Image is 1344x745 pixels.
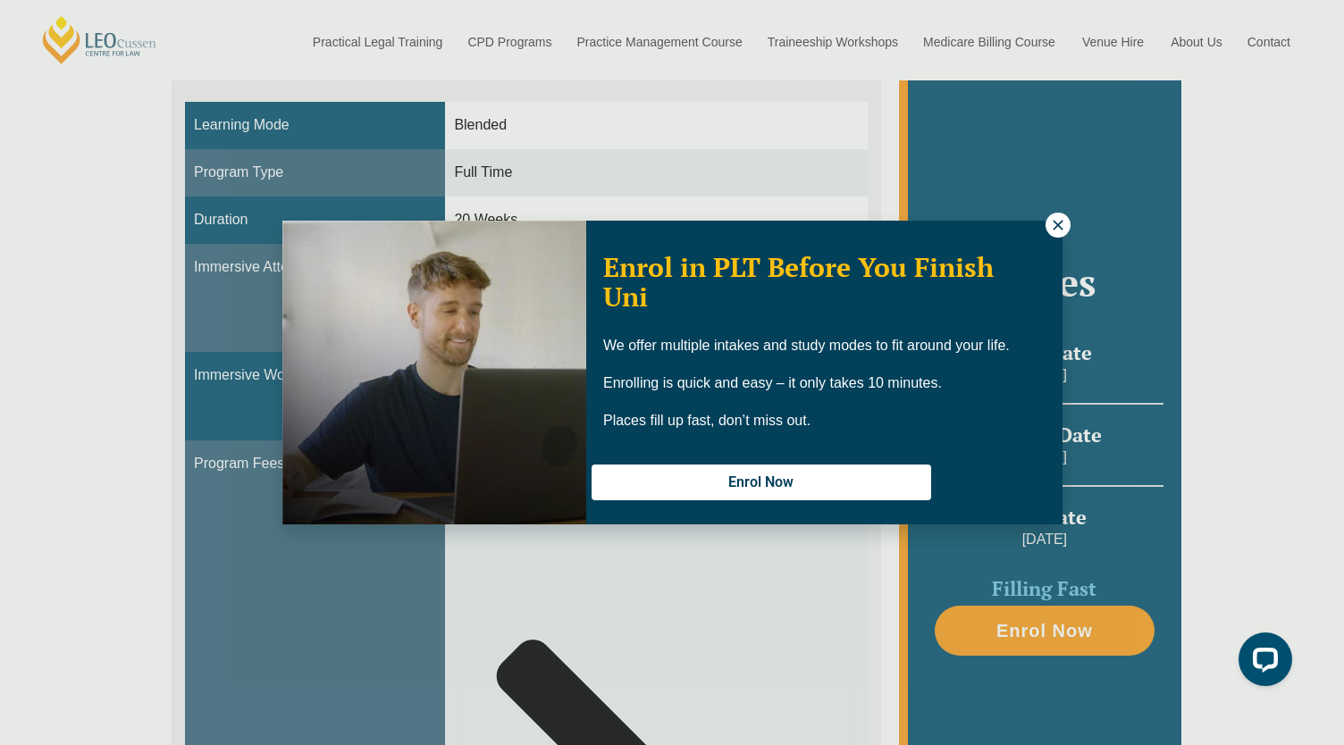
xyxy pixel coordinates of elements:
span: Enrolling is quick and easy – it only takes 10 minutes. [603,375,942,390]
span: Enrol in PLT Before You Finish Uni [603,249,994,314]
button: Close [1046,213,1071,238]
iframe: LiveChat chat widget [1224,625,1299,700]
span: We offer multiple intakes and study modes to fit around your life. [603,338,1010,353]
img: Woman in yellow blouse holding folders looking to the right and smiling [282,221,586,524]
button: Enrol Now [592,465,931,500]
span: Places fill up fast, don’t miss out. [603,413,811,428]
